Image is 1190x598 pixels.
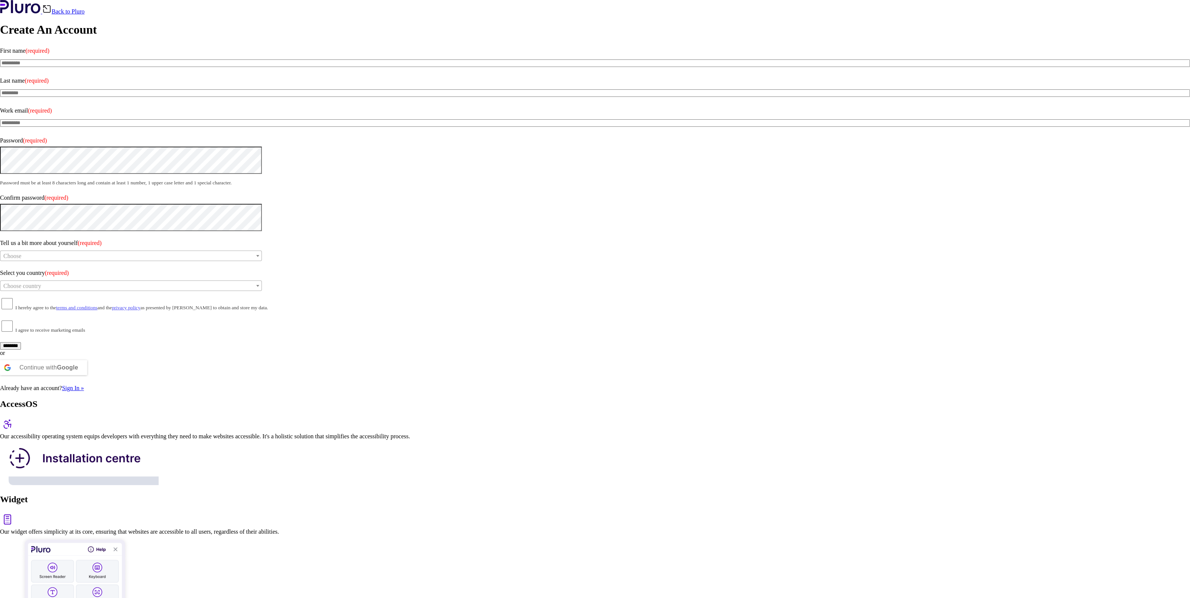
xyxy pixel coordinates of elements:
a: Sign In » [62,385,84,391]
small: I hereby agree to the and the as presented by [PERSON_NAME] to obtain and store my data. [15,305,268,310]
a: privacy policy [112,305,140,310]
span: Choose [3,253,21,259]
input: I agree to receive marketing emails [1,321,13,332]
span: (required) [25,47,49,54]
small: I agree to receive marketing emails [15,327,85,333]
a: terms and conditions [56,305,98,310]
div: Continue with [19,360,78,375]
span: (required) [25,77,49,84]
b: Google [57,364,78,371]
img: Back icon [42,4,52,13]
span: (required) [28,107,52,114]
span: (required) [45,270,69,276]
span: (required) [45,194,68,201]
a: Back to Pluro [42,8,85,15]
span: (required) [23,137,47,144]
span: Choose country [3,283,41,289]
input: I hereby agree to theterms and conditionsand theprivacy policyas presented by [PERSON_NAME] to ob... [1,298,13,309]
span: (required) [78,240,102,246]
